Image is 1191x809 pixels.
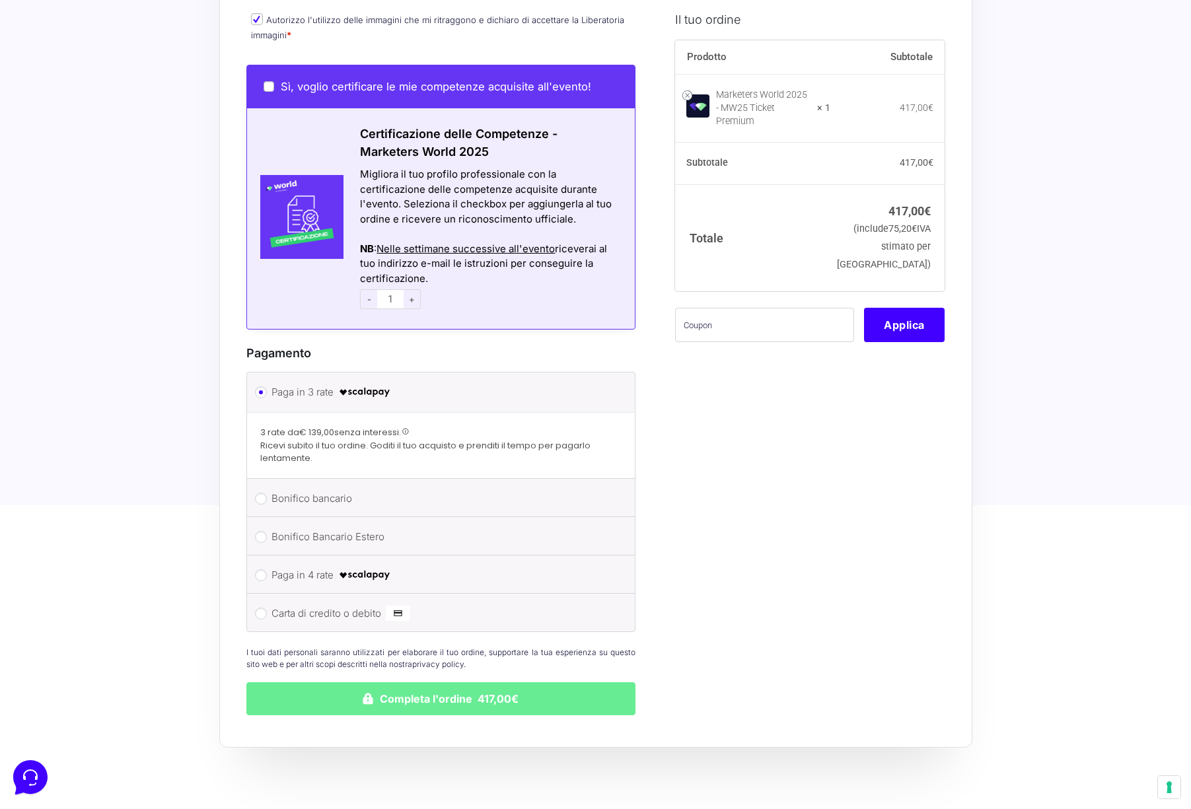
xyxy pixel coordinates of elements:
[92,424,173,454] button: Messaggi
[42,74,69,100] img: dark
[404,289,421,309] span: +
[817,101,830,114] strong: × 1
[675,142,830,184] th: Subtotale
[837,223,931,270] small: (include IVA stimato per [GEOGRAPHIC_DATA])
[172,424,254,454] button: Aiuto
[360,127,558,158] span: Certificazione delle Competenze - Marketers World 2025
[271,604,606,623] label: Carta di credito o debito
[30,192,216,205] input: Cerca un articolo...
[360,227,618,242] div: Azioni del messaggio
[21,164,103,174] span: Trova una risposta
[360,242,618,287] div: : riceverai al tuo indirizzo e-mail le istruzioni per conseguire la certificazione.
[271,565,606,585] label: Paga in 4 rate
[264,81,274,92] input: Sì, voglio certificare le mie competenze acquisite all'evento!
[271,382,606,402] label: Paga in 3 rate
[412,659,464,669] a: privacy policy
[338,567,391,583] img: scalapay-logo-black.png
[246,344,636,362] h3: Pagamento
[675,10,945,28] h3: Il tuo ordine
[271,527,606,547] label: Bonifico Bancario Estero
[900,102,933,112] bdi: 417,00
[251,15,624,40] label: Autorizzo l'utilizzo delle immagini che mi ritraggono e dichiaro di accettare la Liberatoria imma...
[21,53,112,63] span: Le tue conversazioni
[281,80,591,93] span: Sì, voglio certificare le mie competenze acquisite all'evento!
[11,424,92,454] button: Home
[86,119,195,129] span: Inizia una conversazione
[141,164,243,174] a: Apri Centro Assistenza
[675,40,830,74] th: Prodotto
[21,74,48,100] img: dark
[900,157,933,168] bdi: 417,00
[675,307,854,341] input: Coupon
[246,647,636,670] p: I tuoi dati personali saranno utilizzati per elaborare il tuo ordine, supportare la tua esperienz...
[686,94,709,118] img: Marketers World 2025 - MW25 Ticket Premium
[924,203,931,217] span: €
[912,223,917,234] span: €
[360,242,374,255] strong: NB
[928,102,933,112] span: €
[888,223,917,234] span: 75,20
[716,88,809,127] div: Marketers World 2025 - MW25 Ticket Premium
[338,384,391,400] img: scalapay-logo-black.png
[864,307,945,341] button: Applica
[11,757,50,797] iframe: Customerly Messenger Launcher
[21,111,243,137] button: Inizia una conversazione
[11,11,222,32] h2: Ciao da Marketers 👋
[251,13,263,25] input: Autorizzo l'utilizzo delle immagini che mi ritraggono e dichiaro di accettare la Liberatoria imma...
[271,489,606,509] label: Bonifico bancario
[247,175,344,259] img: Certificazione-MW24-300x300-1.jpg
[360,167,618,227] div: Migliora il tuo profilo professionale con la certificazione delle competenze acquisite durante l'...
[246,682,636,715] button: Completa l'ordine 417,00€
[360,289,377,309] span: -
[114,442,150,454] p: Messaggi
[377,242,555,255] span: Nelle settimane successive all'evento
[377,289,404,309] input: 1
[1158,776,1180,798] button: Le tue preferenze relative al consenso per le tecnologie di tracciamento
[203,442,223,454] p: Aiuto
[830,40,945,74] th: Subtotale
[675,184,830,291] th: Totale
[40,442,62,454] p: Home
[386,606,410,621] img: Carta di credito o debito
[888,203,931,217] bdi: 417,00
[928,157,933,168] span: €
[63,74,90,100] img: dark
